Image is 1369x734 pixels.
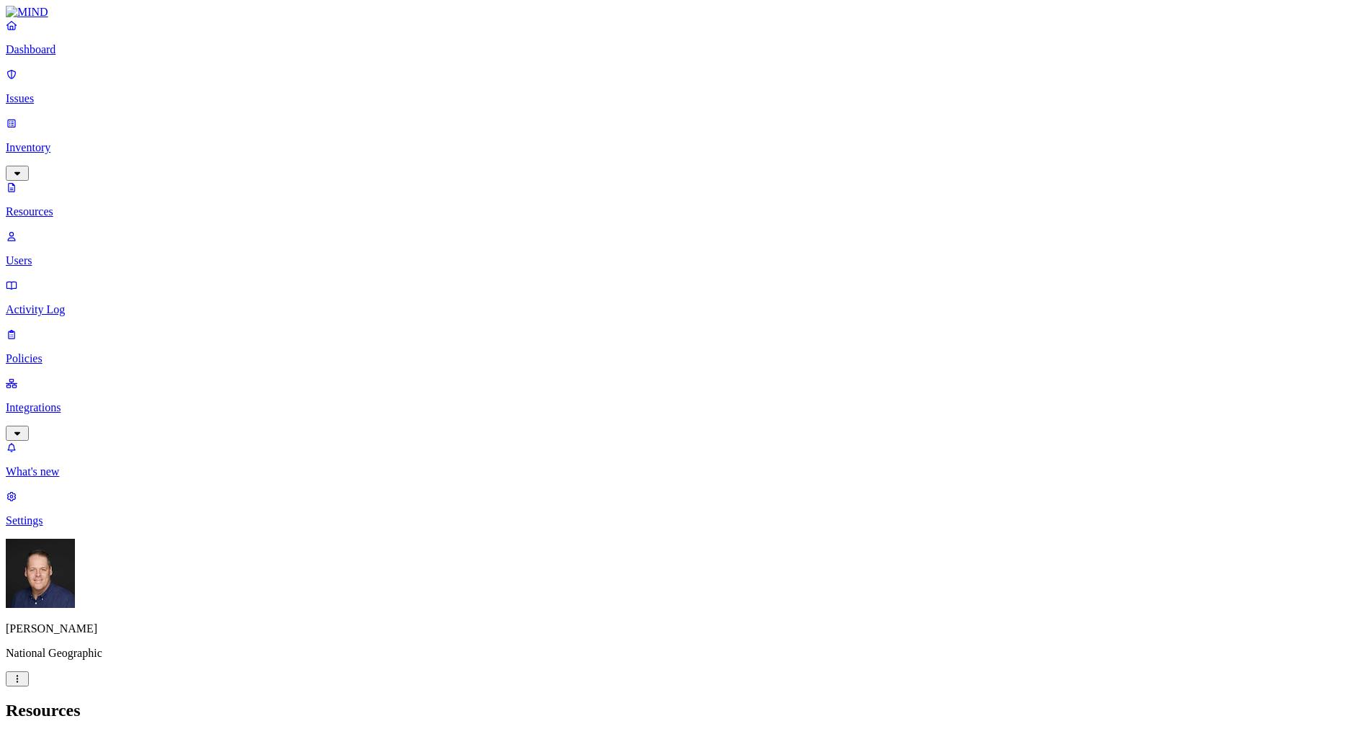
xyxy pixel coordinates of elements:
[6,465,1363,478] p: What's new
[6,43,1363,56] p: Dashboard
[6,514,1363,527] p: Settings
[6,701,1363,720] h2: Resources
[6,539,75,608] img: Mark DeCarlo
[6,622,1363,635] p: [PERSON_NAME]
[6,303,1363,316] p: Activity Log
[6,141,1363,154] p: Inventory
[6,352,1363,365] p: Policies
[6,205,1363,218] p: Resources
[6,92,1363,105] p: Issues
[6,647,1363,660] p: National Geographic
[6,254,1363,267] p: Users
[6,6,48,19] img: MIND
[6,401,1363,414] p: Integrations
